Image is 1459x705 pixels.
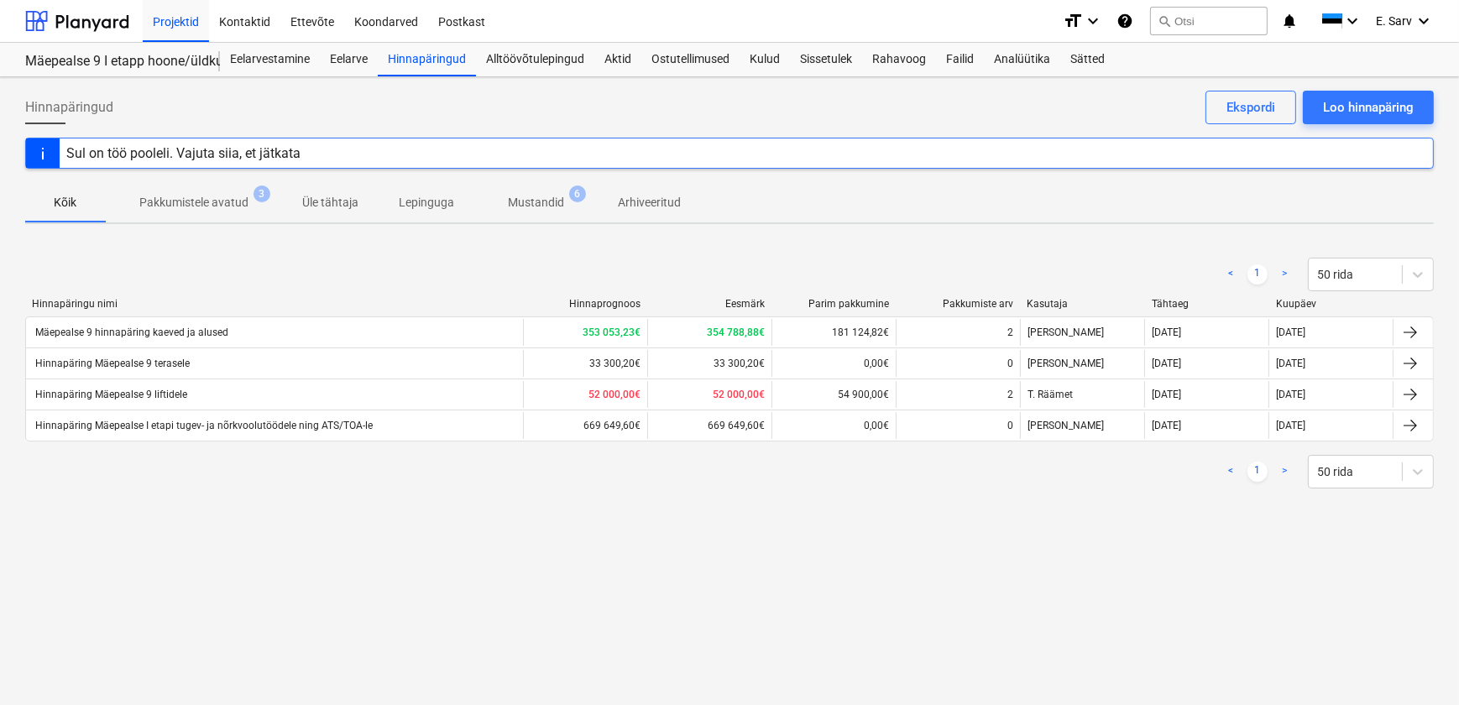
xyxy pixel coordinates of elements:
i: keyboard_arrow_down [1414,11,1434,31]
a: Alltöövõtulepingud [476,43,594,76]
div: [DATE] [1276,420,1305,431]
a: Aktid [594,43,641,76]
div: [DATE] [1276,358,1305,369]
p: Kõik [45,194,86,211]
div: [DATE] [1152,420,1181,431]
a: Analüütika [984,43,1060,76]
a: Kulud [740,43,790,76]
div: Eesmärk [654,298,765,310]
div: Kuupäev [1276,298,1387,310]
div: 2 [1007,326,1013,338]
div: Pakkumiste arv [902,298,1013,310]
p: Üle tähtaja [302,194,358,211]
button: Otsi [1150,7,1268,35]
button: Ekspordi [1205,91,1296,124]
a: Hinnapäringud [378,43,476,76]
a: Next page [1274,264,1294,285]
i: keyboard_arrow_down [1083,11,1103,31]
p: Mustandid [508,194,564,211]
a: Next page [1274,462,1294,482]
div: 0 [1007,420,1013,431]
div: 181 124,82€ [771,319,896,346]
b: 52 000,00€ [588,389,641,400]
div: Sul on töö pooleli. Vajuta siia, et jätkata [66,145,301,161]
div: 669 649,60€ [523,412,647,439]
b: 353 053,23€ [583,326,641,338]
div: Hinnapäringu nimi [32,298,516,310]
div: [DATE] [1276,326,1305,338]
div: [DATE] [1276,389,1305,400]
div: 0,00€ [771,350,896,377]
a: Failid [936,43,984,76]
div: 0,00€ [771,412,896,439]
span: 3 [254,185,270,202]
div: Parim pakkumine [778,298,889,310]
b: 354 788,88€ [707,326,765,338]
a: Ostutellimused [641,43,740,76]
div: 54 900,00€ [771,381,896,408]
a: Eelarve [320,43,378,76]
div: Hinnapäring Mäepealse 9 terasele [33,358,190,369]
div: Kasutaja [1027,298,1137,310]
span: E. Sarv [1376,14,1412,28]
p: Arhiveeritud [618,194,681,211]
p: Pakkumistele avatud [139,194,248,211]
p: Lepinguga [399,194,454,211]
span: 6 [569,185,586,202]
div: [PERSON_NAME] [1020,412,1144,439]
a: Previous page [1221,264,1241,285]
a: Sätted [1060,43,1115,76]
i: keyboard_arrow_down [1342,11,1362,31]
div: 0 [1007,358,1013,369]
b: 52 000,00€ [713,389,765,400]
div: [DATE] [1152,389,1181,400]
div: Mäepealse 9 I etapp hoone/üldkulud//maatööd (2101988//2101671) [25,53,200,70]
div: [PERSON_NAME] [1020,319,1144,346]
a: Eelarvestamine [220,43,320,76]
span: search [1158,14,1171,28]
a: Page 1 is your current page [1247,264,1268,285]
a: Previous page [1221,462,1241,482]
div: 33 300,20€ [647,350,771,377]
div: 669 649,60€ [647,412,771,439]
div: Hinnaprognoos [530,298,641,310]
div: Hinnapäring Mäepealse 9 liftidele [33,389,187,400]
div: Tähtaeg [1152,298,1263,310]
div: [DATE] [1152,326,1181,338]
a: Sissetulek [790,43,862,76]
i: notifications [1281,11,1298,31]
i: Abikeskus [1116,11,1133,31]
span: Hinnapäringud [25,97,113,117]
div: 2 [1007,389,1013,400]
i: format_size [1063,11,1083,31]
div: [DATE] [1152,358,1181,369]
div: T. Räämet [1020,381,1144,408]
div: Ekspordi [1226,97,1275,118]
div: Mäepealse 9 hinnapäring kaeved ja alused [33,326,228,338]
iframe: Chat Widget [1375,624,1459,705]
div: Hinnapäring Mäepealse I etapi tugev- ja nõrkvoolutöödele ning ATS/TOA-le [33,420,373,431]
div: 33 300,20€ [523,350,647,377]
a: Page 1 is your current page [1247,462,1268,482]
div: Loo hinnapäring [1323,97,1414,118]
div: [PERSON_NAME] [1020,350,1144,377]
a: Rahavoog [862,43,936,76]
button: Loo hinnapäring [1303,91,1434,124]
